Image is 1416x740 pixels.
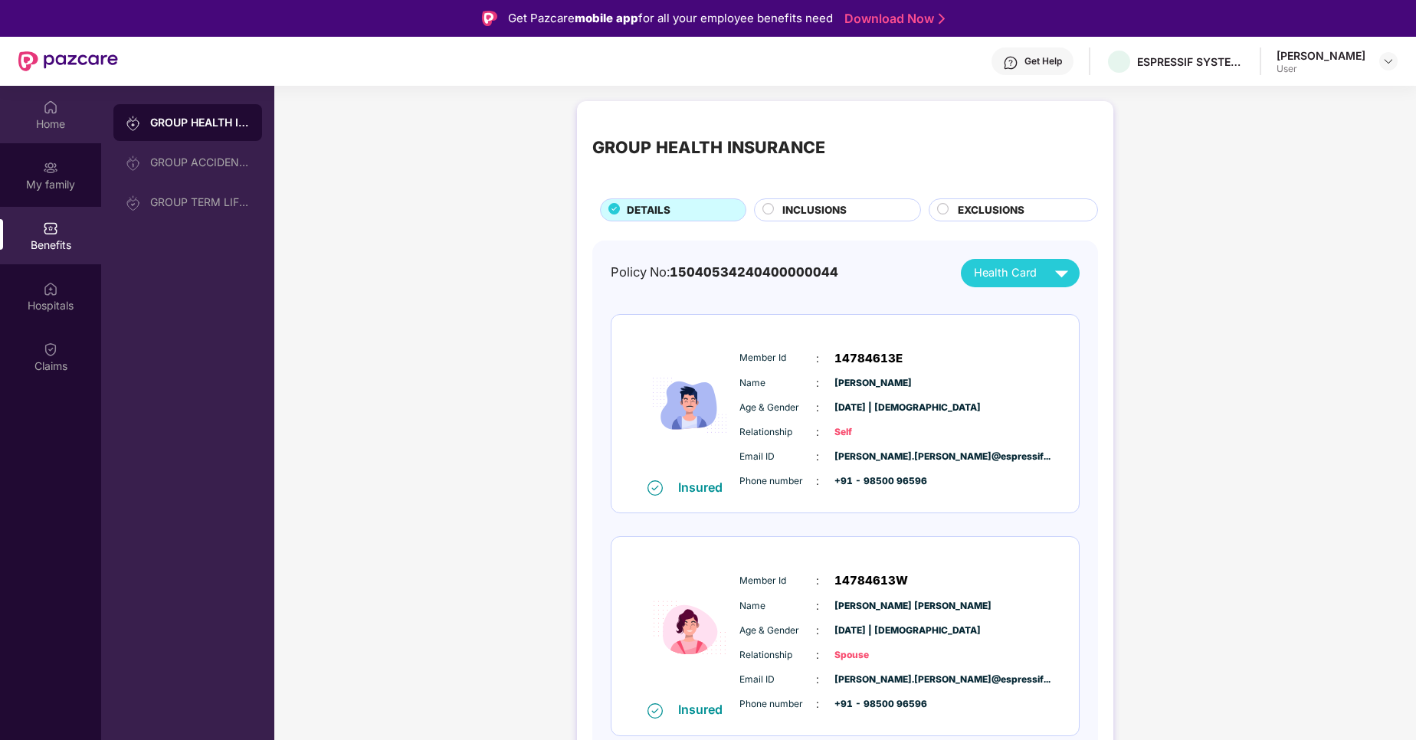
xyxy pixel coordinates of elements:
div: Get Help [1024,55,1062,67]
span: : [816,598,819,614]
a: Download Now [844,11,940,27]
div: GROUP HEALTH INSURANCE [150,115,250,130]
img: Logo [482,11,497,26]
div: GROUP ACCIDENTAL INSURANCE [150,156,250,169]
span: : [816,622,819,639]
img: svg+xml;base64,PHN2ZyBpZD0iSG9zcGl0YWxzIiB4bWxucz0iaHR0cDovL3d3dy53My5vcmcvMjAwMC9zdmciIHdpZHRoPS... [43,281,58,296]
span: 14784613W [834,571,908,590]
img: svg+xml;base64,PHN2ZyB3aWR0aD0iMjAiIGhlaWdodD0iMjAiIHZpZXdCb3g9IjAgMCAyMCAyMCIgZmlsbD0ibm9uZSIgeG... [43,160,58,175]
img: svg+xml;base64,PHN2ZyB3aWR0aD0iMjAiIGhlaWdodD0iMjAiIHZpZXdCb3g9IjAgMCAyMCAyMCIgZmlsbD0ibm9uZSIgeG... [126,195,141,211]
img: svg+xml;base64,PHN2ZyBpZD0iSGVscC0zMngzMiIgeG1sbnM9Imh0dHA6Ly93d3cudzMub3JnLzIwMDAvc3ZnIiB3aWR0aD... [1003,55,1018,70]
span: : [816,671,819,688]
span: Spouse [834,648,911,663]
span: Email ID [739,673,816,687]
span: [DATE] | [DEMOGRAPHIC_DATA] [834,624,911,638]
span: +91 - 98500 96596 [834,697,911,712]
span: EXCLUSIONS [958,202,1024,218]
span: : [816,448,819,465]
span: : [816,572,819,589]
span: [PERSON_NAME].[PERSON_NAME]@espressif... [834,450,911,464]
img: svg+xml;base64,PHN2ZyBpZD0iQmVuZWZpdHMiIHhtbG5zPSJodHRwOi8vd3d3LnczLm9yZy8yMDAwL3N2ZyIgd2lkdGg9Ij... [43,221,58,236]
span: : [816,399,819,416]
span: Relationship [739,425,816,440]
button: Health Card [961,259,1080,287]
span: Health Card [974,264,1037,282]
img: svg+xml;base64,PHN2ZyB3aWR0aD0iMjAiIGhlaWdodD0iMjAiIHZpZXdCb3g9IjAgMCAyMCAyMCIgZmlsbD0ibm9uZSIgeG... [126,156,141,171]
span: DETAILS [627,202,670,218]
div: Insured [678,480,732,495]
span: : [816,696,819,712]
div: GROUP HEALTH INSURANCE [592,135,825,161]
span: Name [739,599,816,614]
span: Member Id [739,351,816,365]
span: 15040534240400000044 [670,264,838,280]
span: [DATE] | [DEMOGRAPHIC_DATA] [834,401,911,415]
span: +91 - 98500 96596 [834,474,911,489]
span: Relationship [739,648,816,663]
span: [PERSON_NAME].[PERSON_NAME]@espressif... [834,673,911,687]
span: Member Id [739,574,816,588]
div: ESPRESSIF SYSTEMS ([GEOGRAPHIC_DATA]) PRIVATE LIMITED [1137,54,1244,69]
div: Get Pazcare for all your employee benefits need [508,9,833,28]
strong: mobile app [575,11,638,25]
span: : [816,424,819,440]
span: Phone number [739,474,816,489]
img: svg+xml;base64,PHN2ZyBpZD0iRHJvcGRvd24tMzJ4MzIiIHhtbG5zPSJodHRwOi8vd3d3LnczLm9yZy8yMDAwL3N2ZyIgd2... [1382,55,1395,67]
img: svg+xml;base64,PHN2ZyB4bWxucz0iaHR0cDovL3d3dy53My5vcmcvMjAwMC9zdmciIHdpZHRoPSIxNiIgaGVpZ2h0PSIxNi... [647,703,663,719]
span: Age & Gender [739,624,816,638]
img: icon [644,555,736,701]
span: Email ID [739,450,816,464]
span: Self [834,425,911,440]
img: icon [644,332,736,478]
span: : [816,473,819,490]
img: svg+xml;base64,PHN2ZyBpZD0iQ2xhaW0iIHhtbG5zPSJodHRwOi8vd3d3LnczLm9yZy8yMDAwL3N2ZyIgd2lkdGg9IjIwIi... [43,342,58,357]
img: svg+xml;base64,PHN2ZyBpZD0iSG9tZSIgeG1sbnM9Imh0dHA6Ly93d3cudzMub3JnLzIwMDAvc3ZnIiB3aWR0aD0iMjAiIG... [43,100,58,115]
div: Insured [678,702,732,717]
div: [PERSON_NAME] [1277,48,1365,63]
span: 14784613E [834,349,903,368]
div: GROUP TERM LIFE INSURANCE [150,196,250,208]
img: New Pazcare Logo [18,51,118,71]
span: : [816,375,819,391]
img: Stroke [939,11,945,27]
div: User [1277,63,1365,75]
span: : [816,350,819,367]
img: svg+xml;base64,PHN2ZyB3aWR0aD0iMjAiIGhlaWdodD0iMjAiIHZpZXdCb3g9IjAgMCAyMCAyMCIgZmlsbD0ibm9uZSIgeG... [126,116,141,131]
img: svg+xml;base64,PHN2ZyB4bWxucz0iaHR0cDovL3d3dy53My5vcmcvMjAwMC9zdmciIHdpZHRoPSIxNiIgaGVpZ2h0PSIxNi... [647,480,663,496]
span: Phone number [739,697,816,712]
span: Age & Gender [739,401,816,415]
span: [PERSON_NAME] [PERSON_NAME] [834,599,911,614]
span: : [816,647,819,663]
span: Name [739,376,816,391]
img: svg+xml;base64,PHN2ZyB4bWxucz0iaHR0cDovL3d3dy53My5vcmcvMjAwMC9zdmciIHZpZXdCb3g9IjAgMCAyNCAyNCIgd2... [1048,260,1075,287]
span: INCLUSIONS [782,202,847,218]
div: Policy No: [611,263,838,283]
span: [PERSON_NAME] [834,376,911,391]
